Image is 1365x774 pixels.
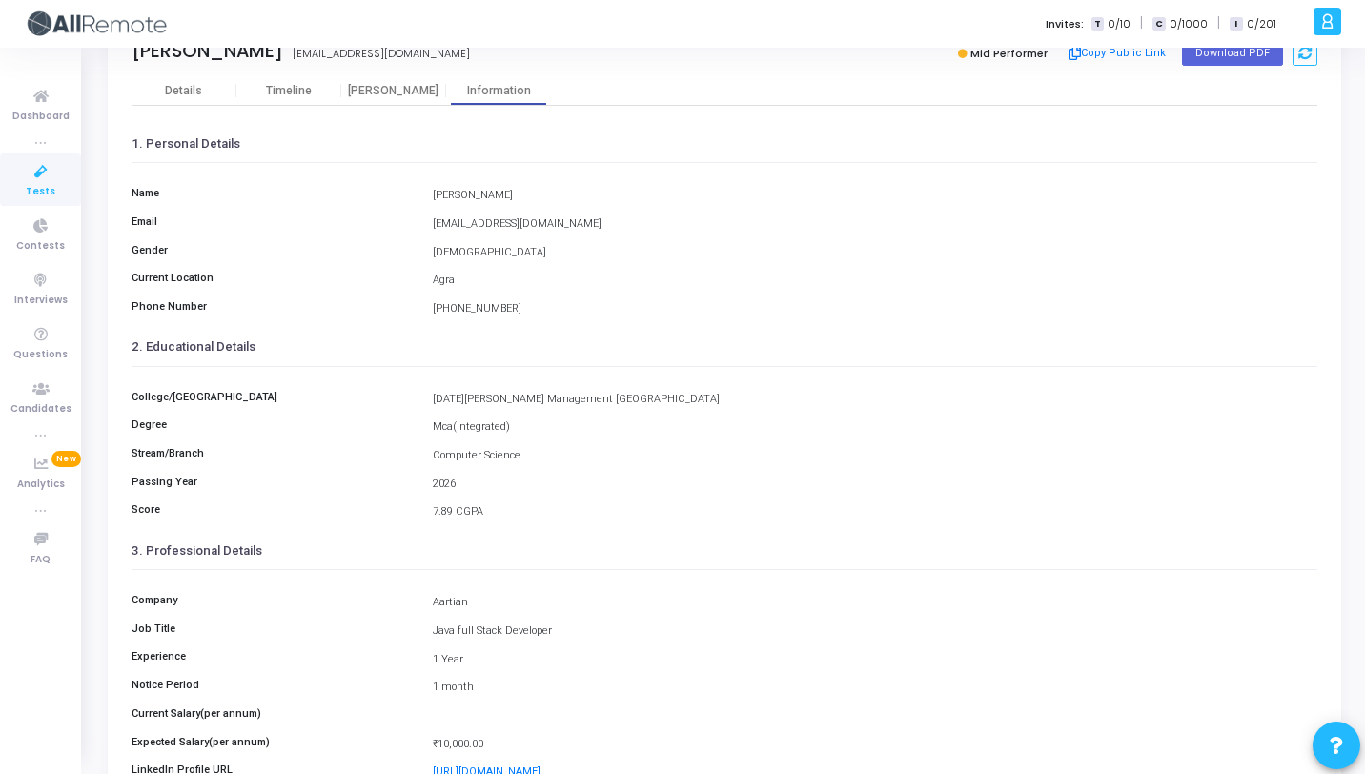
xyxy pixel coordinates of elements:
[970,46,1048,61] span: Mid Performer
[1152,17,1165,31] span: C
[1108,16,1131,32] span: 0/10
[132,339,1317,355] h3: 2. Educational Details
[122,300,423,313] h6: Phone Number
[423,419,1327,436] div: Mca(Integrated)
[122,736,423,748] h6: Expected Salary(per annum)
[293,46,470,62] div: [EMAIL_ADDRESS][DOMAIN_NAME]
[341,84,446,98] div: [PERSON_NAME]
[423,273,1327,289] div: Agra
[165,84,202,98] div: Details
[51,451,81,467] span: New
[16,238,65,255] span: Contests
[423,392,1327,408] div: [DATE][PERSON_NAME] Management [GEOGRAPHIC_DATA]
[423,504,1327,520] div: 7.89 CGPA
[13,347,68,363] span: Questions
[17,477,65,493] span: Analytics
[122,244,423,256] h6: Gender
[122,622,423,635] h6: Job Title
[1063,39,1172,68] button: Copy Public Link
[1217,13,1220,33] span: |
[266,84,312,98] div: Timeline
[423,216,1327,233] div: [EMAIL_ADDRESS][DOMAIN_NAME]
[122,187,423,199] h6: Name
[423,448,1327,464] div: Computer Science
[423,301,1327,317] div: [PHONE_NUMBER]
[122,447,423,459] h6: Stream/Branch
[423,623,1327,640] div: Java full Stack Developer
[122,679,423,691] h6: Notice Period
[14,293,68,309] span: Interviews
[1046,16,1084,32] label: Invites:
[31,552,51,568] span: FAQ
[122,476,423,488] h6: Passing Year
[423,245,1327,261] div: [DEMOGRAPHIC_DATA]
[1091,17,1104,31] span: T
[1140,13,1143,33] span: |
[12,109,70,125] span: Dashboard
[423,680,1327,696] div: 1 month
[26,184,55,200] span: Tests
[423,595,1327,611] div: Aartian
[24,5,167,43] img: logo
[122,650,423,662] h6: Experience
[423,188,1327,204] div: [PERSON_NAME]
[1182,41,1283,66] button: Download PDF
[122,215,423,228] h6: Email
[446,84,551,98] div: Information
[122,272,423,284] h6: Current Location
[122,418,423,431] h6: Degree
[423,652,1327,668] div: 1 Year
[132,40,283,62] div: [PERSON_NAME]
[10,401,71,418] span: Candidates
[122,707,423,720] h6: Current Salary(per annum)
[122,503,423,516] h6: Score
[122,391,423,403] h6: College/[GEOGRAPHIC_DATA]
[1230,17,1242,31] span: I
[423,477,1327,493] div: 2026
[423,737,1327,753] div: ₹10,000.00
[1247,16,1276,32] span: 0/201
[132,136,1317,152] h3: 1. Personal Details
[132,543,1317,559] h3: 3. Professional Details
[1170,16,1208,32] span: 0/1000
[122,594,423,606] h6: Company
